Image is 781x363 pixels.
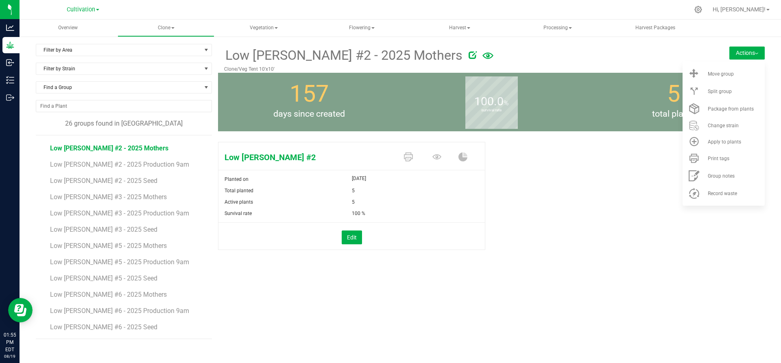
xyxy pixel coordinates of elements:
[36,100,212,112] input: NO DATA FOUND
[352,208,365,219] span: 100 %
[50,323,157,331] span: Low [PERSON_NAME] #6 - 2025 Seed
[314,20,410,36] span: Flowering
[225,199,253,205] span: Active plants
[582,108,765,121] span: total plants
[708,156,729,161] span: Print tags
[225,188,253,193] span: Total planted
[6,93,14,102] inline-svg: Outbound
[708,71,734,77] span: Move group
[313,20,410,37] a: Flowering
[6,41,14,49] inline-svg: Grow
[708,191,737,196] span: Record waste
[352,196,355,208] span: 5
[36,119,212,128] div: 26 groups found in [GEOGRAPHIC_DATA]
[67,6,95,13] span: Cultivation
[708,139,741,145] span: Apply to plants
[509,20,606,36] span: Processing
[36,82,201,93] span: Find a Group
[50,258,189,266] span: Low [PERSON_NAME] #5 - 2025 Production 9am
[693,6,703,13] div: Manage settings
[6,24,14,32] inline-svg: Analytics
[8,298,33,322] iframe: Resource center
[36,63,201,74] span: Filter by Strain
[218,151,396,163] span: Low Bush #2
[406,73,576,131] group-info-box: Survival rate
[352,174,366,183] span: [DATE]
[224,65,668,73] p: Clone/Veg Tent 10'x10'
[708,106,754,112] span: Package from plants
[624,24,686,31] span: Harvest Packages
[50,274,157,282] span: Low [PERSON_NAME] #5 - 2025 Seed
[412,20,508,36] span: Harvest
[708,123,739,128] span: Change strain
[118,20,214,36] span: Clone
[607,20,704,37] a: Harvest Packages
[509,20,606,37] a: Processing
[6,76,14,84] inline-svg: Inventory
[225,176,249,182] span: Planted on
[411,20,508,37] a: Harvest
[729,46,765,59] button: Actions
[6,59,14,67] inline-svg: Inbound
[708,89,732,94] span: Split group
[352,185,355,196] span: 5
[708,173,735,179] span: Group notes
[225,211,252,216] span: Survival rate
[50,291,167,298] span: Low [PERSON_NAME] #6 - 2025 Mothers
[218,108,400,121] span: days since created
[224,73,394,131] group-info-box: Days since created
[50,209,189,217] span: Low [PERSON_NAME] #3 - 2025 Production 9am
[118,20,215,37] a: Clone
[50,226,157,233] span: Low [PERSON_NAME] #3 - 2025 Seed
[224,46,462,65] span: Low [PERSON_NAME] #2 - 2025 Mothers
[50,161,189,168] span: Low [PERSON_NAME] #2 - 2025 Production 9am
[47,24,89,31] span: Overview
[201,44,212,56] span: select
[50,242,167,250] span: Low [PERSON_NAME] #5 - 2025 Mothers
[20,20,117,37] a: Overview
[216,20,312,36] span: Vegetation
[342,230,362,244] button: Edit
[4,353,16,359] p: 08/19
[290,80,329,107] span: 157
[50,177,157,185] span: Low [PERSON_NAME] #2 - 2025 Seed
[215,20,312,37] a: Vegetation
[4,331,16,353] p: 01:55 PM EDT
[36,44,201,56] span: Filter by Area
[465,74,518,147] b: survival rate
[589,73,759,131] group-info-box: Total number of plants
[50,193,167,201] span: Low [PERSON_NAME] #3 - 2025 Mothers
[713,6,766,13] span: Hi, [PERSON_NAME]!
[667,80,680,107] span: 5
[50,144,168,152] span: Low [PERSON_NAME] #2 - 2025 Mothers
[50,307,189,315] span: Low [PERSON_NAME] #6 - 2025 Production 9am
